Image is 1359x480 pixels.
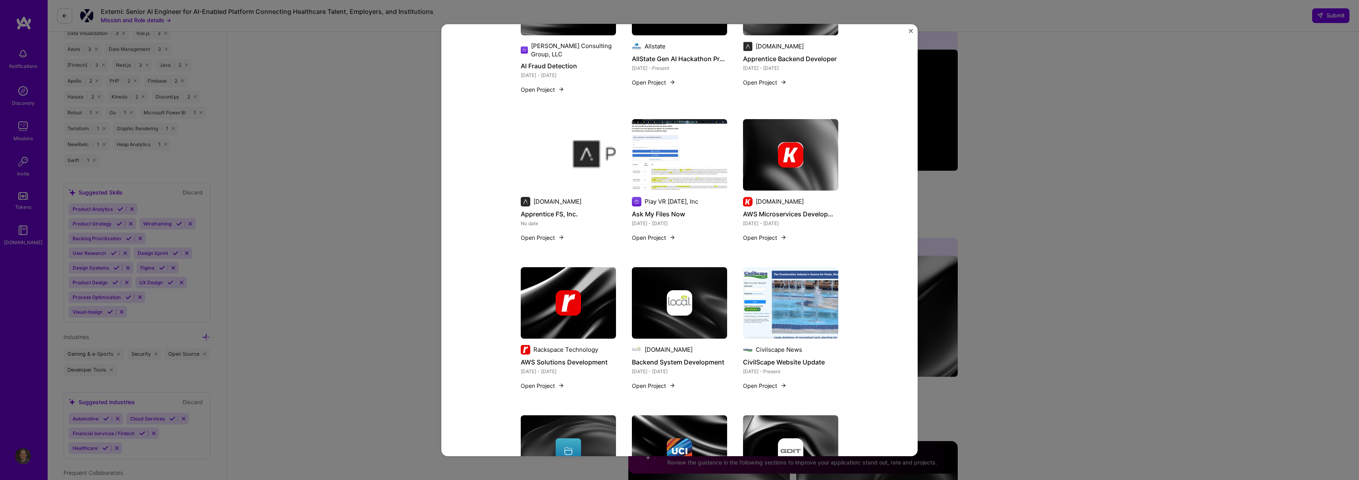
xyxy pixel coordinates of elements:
div: [DATE] - [DATE] [521,367,616,375]
img: arrow-right [669,382,676,389]
div: [DATE] - Present [743,367,838,375]
h4: AWS Microservices Development [743,208,838,219]
div: Allstate [645,42,666,50]
button: Open Project [632,78,676,86]
img: arrow-right [669,79,676,85]
div: [DOMAIN_NAME] [645,345,693,354]
button: Open Project [632,233,676,241]
div: [PERSON_NAME] Consulting Group, LLC [531,41,616,58]
img: arrow-right [558,382,564,389]
img: Company logo [632,41,641,51]
div: [DATE] - [DATE] [743,64,838,72]
img: arrow-right [780,79,787,85]
h4: Apprentice FS, Inc. [521,208,616,219]
img: arrow-right [558,86,564,93]
img: Company logo [521,197,530,206]
h4: AllState Gen AI Hackathon Project [632,53,727,64]
div: Civilscape News [756,345,802,354]
div: Play VR [DATE], Inc [645,197,698,206]
button: Open Project [521,233,564,241]
div: Rackspace Technology [533,345,598,354]
img: arrow-right [669,234,676,241]
h4: Apprentice Backend Developer [743,53,838,64]
div: [DATE] - [DATE] [743,219,838,227]
button: Open Project [632,381,676,389]
img: Company logo [521,45,528,54]
img: Company logo [743,197,753,206]
img: cover [632,267,727,338]
h4: AWS Solutions Development [521,357,616,367]
img: Company logo [743,41,753,51]
img: cover [743,119,838,190]
h4: CivilScape Website Update [743,357,838,367]
button: Open Project [743,233,787,241]
div: [DOMAIN_NAME] [533,197,581,206]
button: Open Project [521,381,564,389]
h4: AI Fraud Detection [521,60,616,71]
img: Company logo [743,345,753,354]
img: Company logo [778,142,803,167]
h4: Backend System Development [632,357,727,367]
img: Apprentice FS, Inc. [521,119,616,190]
img: Company logo [632,345,641,354]
img: cover [521,267,616,338]
div: [DATE] - [DATE] [521,71,616,79]
button: Close [909,29,913,37]
img: Company logo [667,290,692,315]
img: Company logo [556,290,581,315]
button: Open Project [521,85,564,93]
img: Company logo [778,438,803,463]
div: No date [521,219,616,227]
img: arrow-right [780,234,787,241]
div: [DOMAIN_NAME] [756,197,804,206]
img: CivilScape Website Update [743,267,838,338]
div: [DATE] - Present [632,64,727,72]
img: arrow-right [780,382,787,389]
img: Company logo [632,197,641,206]
button: Open Project [743,381,787,389]
img: arrow-right [558,234,564,241]
div: [DATE] - [DATE] [632,367,727,375]
div: [DATE] - [DATE] [632,219,727,227]
h4: Ask My Files Now [632,208,727,219]
img: Company logo [667,438,692,463]
img: Ask My Files Now [632,119,727,190]
img: Company logo [521,345,530,354]
div: [DOMAIN_NAME] [756,42,804,50]
button: Open Project [743,78,787,86]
